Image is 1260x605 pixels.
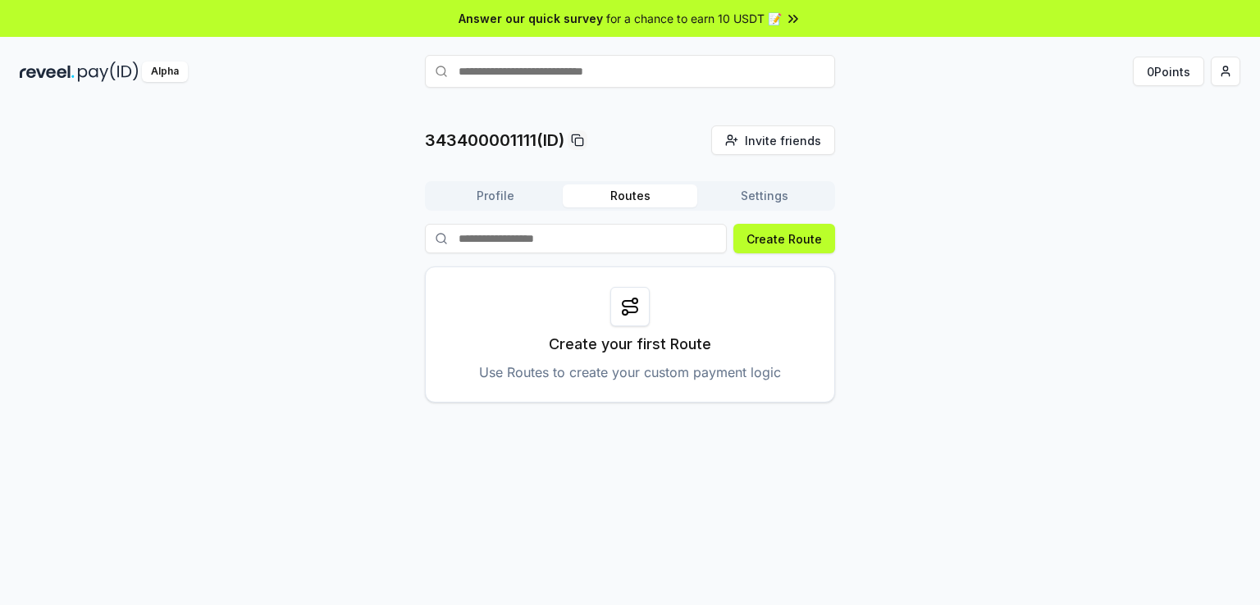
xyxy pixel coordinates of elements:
img: pay_id [78,61,139,82]
span: Invite friends [745,132,821,149]
button: Create Route [733,224,835,253]
div: Alpha [142,61,188,82]
button: 0Points [1133,57,1204,86]
span: for a chance to earn 10 USDT 📝 [606,10,782,27]
span: Answer our quick survey [459,10,603,27]
img: reveel_dark [20,61,75,82]
button: Profile [428,184,563,207]
p: 343400001111(ID) [425,129,564,152]
p: Create your first Route [549,333,711,356]
button: Settings [697,184,832,207]
p: Use Routes to create your custom payment logic [479,362,781,382]
button: Routes [563,184,697,207]
button: Invite friends [711,125,835,155]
